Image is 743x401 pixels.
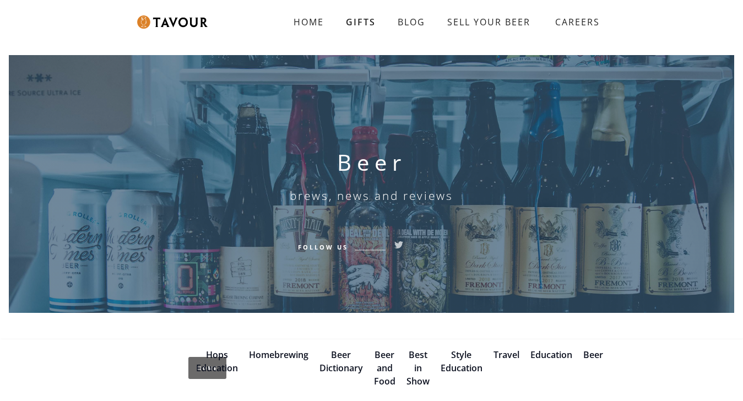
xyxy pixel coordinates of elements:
a: GIFTS [335,11,387,33]
h1: Beer [337,149,406,176]
a: HOME [283,11,335,33]
h6: brews, news and reviews [290,189,453,202]
h6: Follow Us [298,242,348,252]
a: Hops Education [196,349,238,374]
a: Education [530,349,572,361]
a: Style Education [441,349,482,374]
a: CAREERS [541,7,608,37]
a: BLOG [387,11,436,33]
strong: CAREERS [555,11,600,33]
strong: HOME [294,16,324,28]
a: Best in Show [406,349,430,387]
a: SELL YOUR BEER [436,11,541,33]
a: Homebrewing [249,349,308,361]
a: Travel [493,349,519,361]
a: Beer Dictionary [319,349,363,374]
a: Beer and Food [374,349,395,387]
a: Home [188,357,226,379]
a: Beer [583,349,603,361]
